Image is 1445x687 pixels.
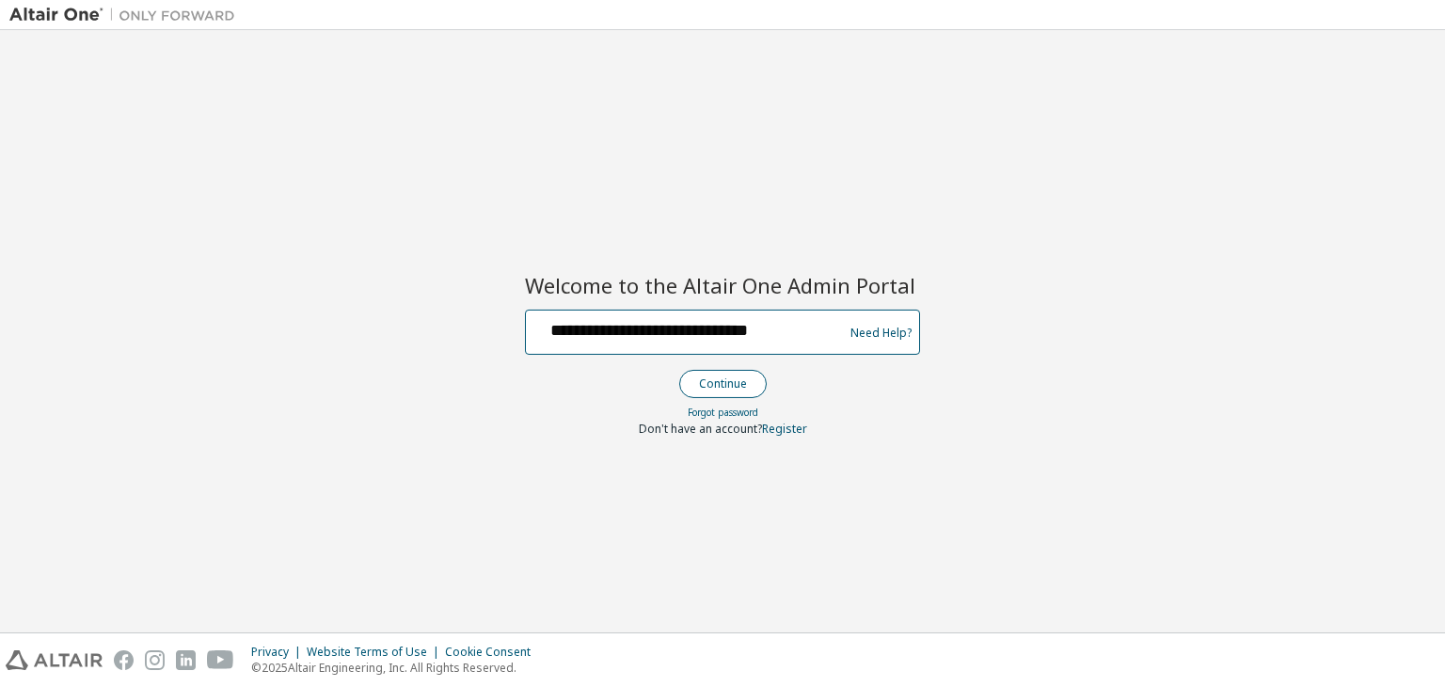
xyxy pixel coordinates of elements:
img: linkedin.svg [176,650,196,670]
img: facebook.svg [114,650,134,670]
a: Need Help? [850,332,912,333]
div: Privacy [251,645,307,660]
img: altair_logo.svg [6,650,103,670]
span: Don't have an account? [639,421,762,437]
img: instagram.svg [145,650,165,670]
img: Altair One [9,6,245,24]
div: Cookie Consent [445,645,542,660]
button: Continue [679,370,767,398]
img: youtube.svg [207,650,234,670]
a: Forgot password [688,406,758,419]
h2: Welcome to the Altair One Admin Portal [525,272,920,298]
p: © 2025 Altair Engineering, Inc. All Rights Reserved. [251,660,542,676]
a: Register [762,421,807,437]
div: Website Terms of Use [307,645,445,660]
